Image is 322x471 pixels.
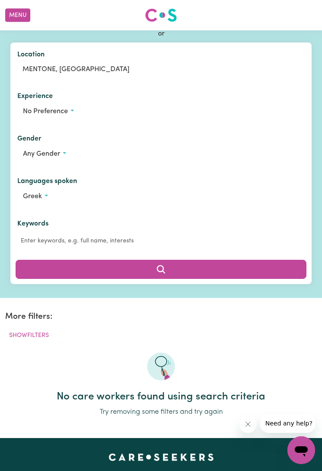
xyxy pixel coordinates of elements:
label: Keywords [17,219,48,231]
label: Experience [17,91,53,103]
button: Menu [5,9,30,22]
h2: More filters: [5,312,317,322]
label: Location [17,49,45,62]
img: Careseekers logo [145,7,177,23]
label: Gender [17,134,42,146]
span: No preference [23,108,68,115]
iframe: Message from company [260,414,315,433]
h2: No care workers found using search criteria [5,391,317,403]
button: Search [16,260,306,279]
input: Enter a suburb [17,62,305,77]
button: ShowFilters [5,329,53,342]
a: Careseekers home page [109,454,214,461]
iframe: Button to launch messaging window [287,436,315,464]
span: Any gender [23,150,60,157]
iframe: Close message [239,415,257,433]
label: Languages spoken [17,176,77,188]
span: Show [9,332,27,339]
div: or [10,29,312,39]
span: Greek [23,193,42,200]
button: Worker experience options [17,103,305,120]
a: Careseekers logo [145,5,177,25]
button: Worker gender preference [17,146,305,162]
input: Enter keywords, e.g. full name, interests [17,234,305,248]
p: Try removing some filters and try again [5,407,317,417]
button: Worker language preferences [17,188,305,205]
